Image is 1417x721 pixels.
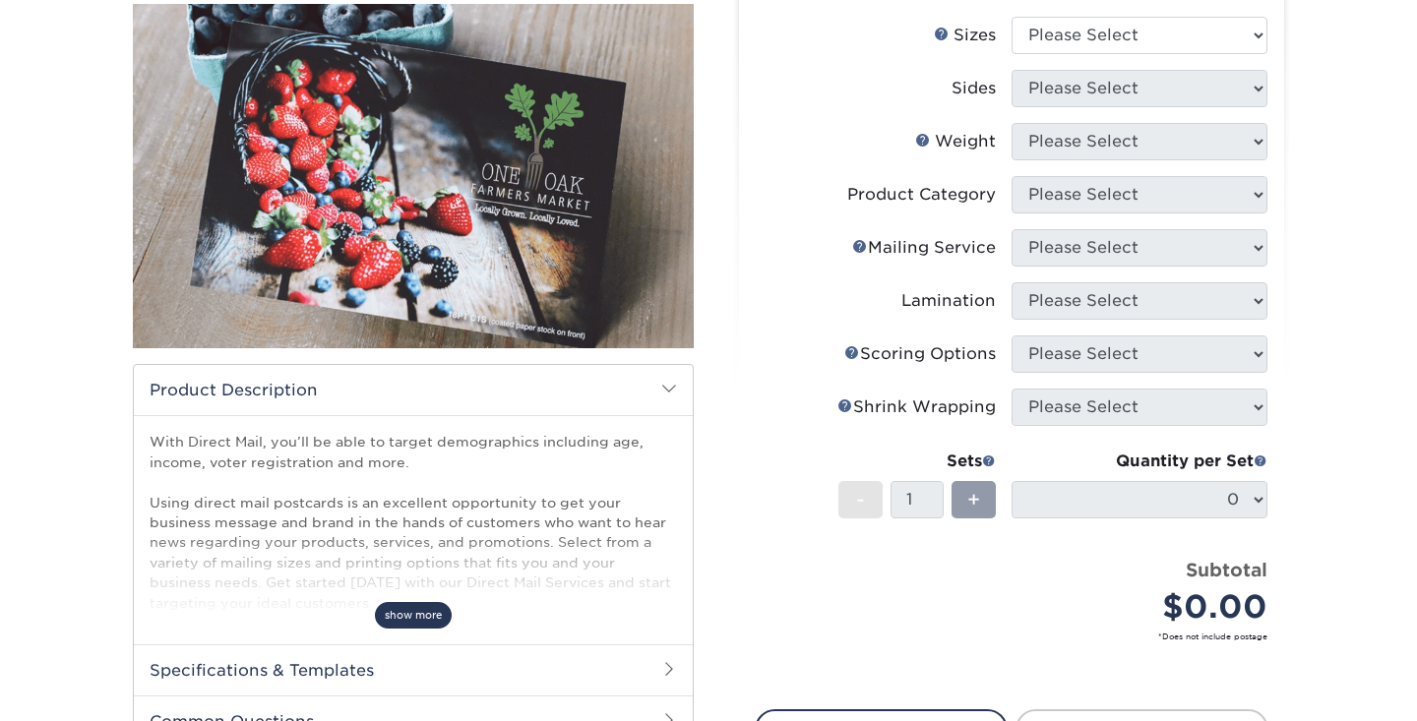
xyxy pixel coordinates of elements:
[901,289,996,313] div: Lamination
[934,24,996,47] div: Sizes
[1012,450,1267,473] div: Quantity per Set
[915,130,996,153] div: Weight
[150,432,677,613] p: With Direct Mail, you’ll be able to target demographics including age, income, voter registration...
[134,365,693,415] h2: Product Description
[838,450,996,473] div: Sets
[844,342,996,366] div: Scoring Options
[375,602,452,629] span: show more
[770,631,1267,642] small: *Does not include postage
[856,485,865,514] span: -
[837,395,996,419] div: Shrink Wrapping
[134,644,693,695] h2: Specifications & Templates
[847,183,996,207] div: Product Category
[952,77,996,100] div: Sides
[967,485,980,514] span: +
[1026,583,1267,631] div: $0.00
[852,236,996,260] div: Mailing Service
[1186,559,1267,580] strong: Subtotal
